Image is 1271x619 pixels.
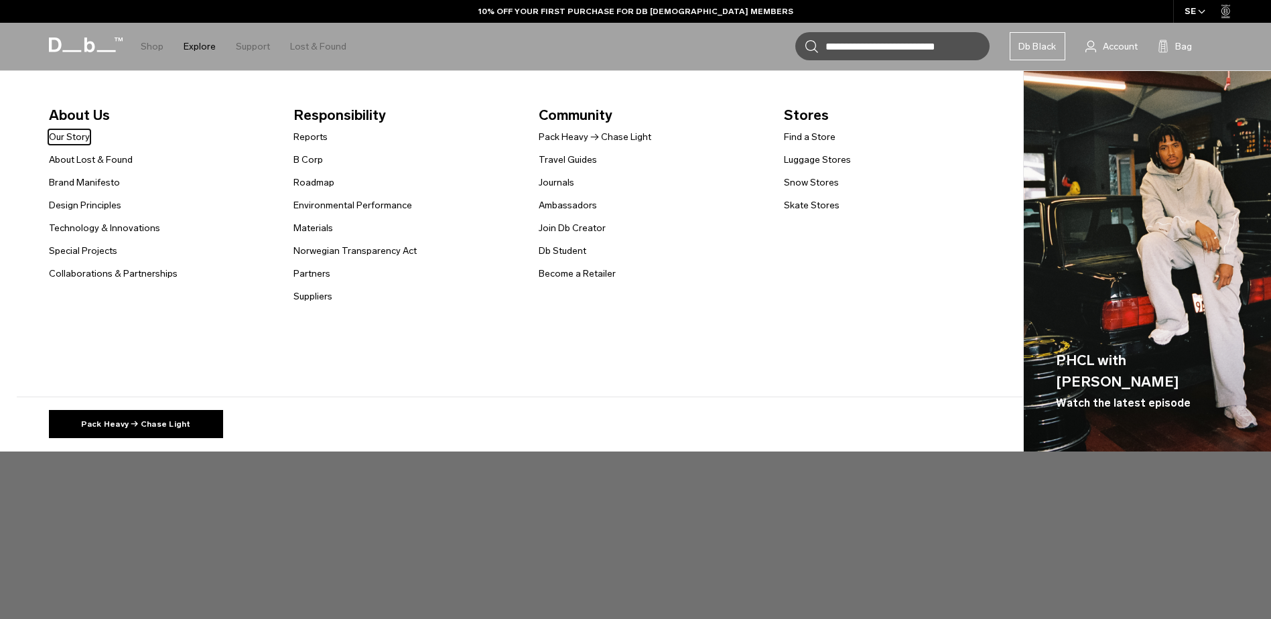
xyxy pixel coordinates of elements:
[1010,32,1065,60] a: Db Black
[49,105,273,126] span: About Us
[1024,71,1271,452] a: PHCL with [PERSON_NAME] Watch the latest episode Db
[539,198,597,212] a: Ambassadors
[478,5,793,17] a: 10% OFF YOUR FIRST PURCHASE FOR DB [DEMOGRAPHIC_DATA] MEMBERS
[293,130,328,144] a: Reports
[784,130,835,144] a: Find a Store
[784,105,1008,126] span: Stores
[293,289,332,303] a: Suppliers
[539,105,762,126] span: Community
[293,105,517,126] span: Responsibility
[1103,40,1138,54] span: Account
[49,176,120,190] a: Brand Manifesto
[184,23,216,70] a: Explore
[141,23,163,70] a: Shop
[293,267,330,281] a: Partners
[49,130,90,144] a: Our Story
[236,23,270,70] a: Support
[1158,38,1192,54] button: Bag
[293,221,333,235] a: Materials
[49,221,160,235] a: Technology & Innovations
[131,23,356,70] nav: Main Navigation
[784,176,839,190] a: Snow Stores
[784,198,840,212] a: Skate Stores
[1056,395,1191,411] span: Watch the latest episode
[49,410,223,438] a: Pack Heavy → Chase Light
[49,244,117,258] a: Special Projects
[293,153,323,167] a: B Corp
[293,176,334,190] a: Roadmap
[1056,350,1239,392] span: PHCL with [PERSON_NAME]
[293,244,417,258] a: Norwegian Transparency Act
[49,153,133,167] a: About Lost & Found
[1175,40,1192,54] span: Bag
[784,153,851,167] a: Luggage Stores
[539,153,597,167] a: Travel Guides
[539,244,586,258] a: Db Student
[293,198,412,212] a: Environmental Performance
[49,198,121,212] a: Design Principles
[290,23,346,70] a: Lost & Found
[1085,38,1138,54] a: Account
[1024,71,1271,452] img: Db
[539,221,606,235] a: Join Db Creator
[49,267,178,281] a: Collaborations & Partnerships
[539,176,574,190] a: Journals
[539,130,651,144] a: Pack Heavy → Chase Light
[539,267,616,281] a: Become a Retailer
